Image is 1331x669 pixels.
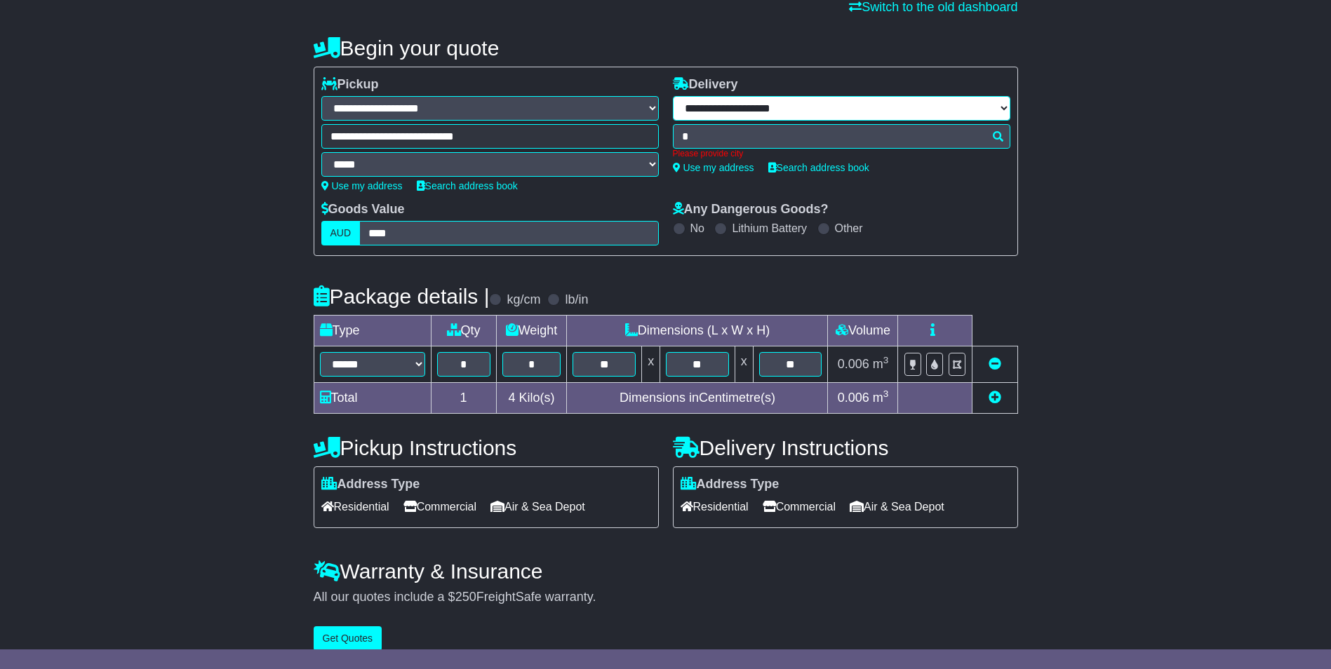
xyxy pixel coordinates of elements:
td: Total [314,383,431,414]
span: 250 [455,590,476,604]
a: Use my address [673,162,754,173]
label: lb/in [565,292,588,308]
h4: Package details | [314,285,490,308]
td: Dimensions in Centimetre(s) [567,383,828,414]
label: No [690,222,704,235]
label: Pickup [321,77,379,93]
label: AUD [321,221,361,245]
label: Lithium Battery [732,222,807,235]
a: Add new item [989,391,1001,405]
button: Get Quotes [314,626,382,651]
div: All our quotes include a $ FreightSafe warranty. [314,590,1018,605]
td: Type [314,316,431,346]
label: Any Dangerous Goods? [673,202,829,217]
typeahead: Please provide city [673,124,1010,149]
span: Air & Sea Depot [850,496,944,518]
a: Search address book [417,180,518,191]
h4: Warranty & Insurance [314,560,1018,583]
span: Commercial [403,496,476,518]
a: Search address book [768,162,869,173]
sup: 3 [883,355,889,365]
td: Dimensions (L x W x H) [567,316,828,346]
label: kg/cm [507,292,540,308]
label: Delivery [673,77,738,93]
label: Address Type [681,477,780,492]
td: Volume [828,316,898,346]
span: 0.006 [838,357,869,371]
label: Other [835,222,863,235]
span: 0.006 [838,391,869,405]
td: 1 [431,383,496,414]
td: Weight [496,316,567,346]
td: Qty [431,316,496,346]
label: Goods Value [321,202,405,217]
span: m [873,391,889,405]
a: Use my address [321,180,403,191]
h4: Begin your quote [314,36,1018,60]
span: 4 [508,391,515,405]
label: Address Type [321,477,420,492]
h4: Delivery Instructions [673,436,1018,459]
div: Please provide city [673,149,1010,158]
a: Remove this item [989,357,1001,371]
h4: Pickup Instructions [314,436,659,459]
span: Air & Sea Depot [490,496,585,518]
span: Residential [681,496,749,518]
span: m [873,357,889,371]
td: x [735,346,753,383]
span: Commercial [763,496,836,518]
span: Residential [321,496,389,518]
sup: 3 [883,388,889,399]
td: Kilo(s) [496,383,567,414]
td: x [642,346,660,383]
